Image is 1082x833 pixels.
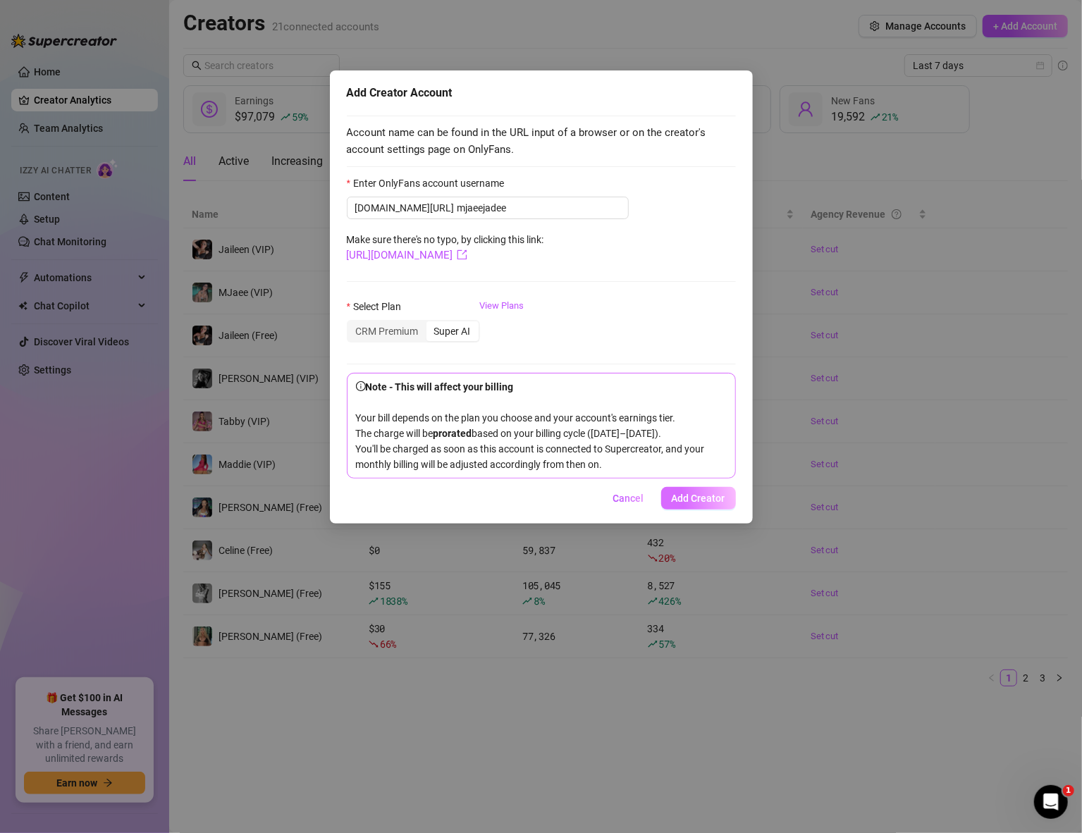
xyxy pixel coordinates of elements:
[356,381,705,470] span: Your bill depends on the plan you choose and your account's earnings tier. The charge will be bas...
[661,487,736,510] button: Add Creator
[434,428,472,439] b: prorated
[480,299,524,355] a: View Plans
[355,200,455,216] span: [DOMAIN_NAME][URL]
[602,487,656,510] button: Cancel
[347,320,480,343] div: segmented control
[457,200,620,216] input: Enter OnlyFans account username
[356,381,366,391] span: info-circle
[426,321,479,341] div: Super AI
[356,381,514,393] strong: Note - This will affect your billing
[348,321,426,341] div: CRM Premium
[347,299,410,314] label: Select Plan
[347,125,736,158] span: Account name can be found in the URL input of a browser or on the creator's account settings page...
[347,249,467,261] a: [URL][DOMAIN_NAME]export
[347,234,544,261] span: Make sure there's no typo, by clicking this link:
[347,85,736,101] div: Add Creator Account
[672,493,725,504] span: Add Creator
[457,249,467,260] span: export
[613,493,644,504] span: Cancel
[347,175,513,191] label: Enter OnlyFans account username
[1063,785,1074,796] span: 1
[1034,785,1068,819] iframe: Intercom live chat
